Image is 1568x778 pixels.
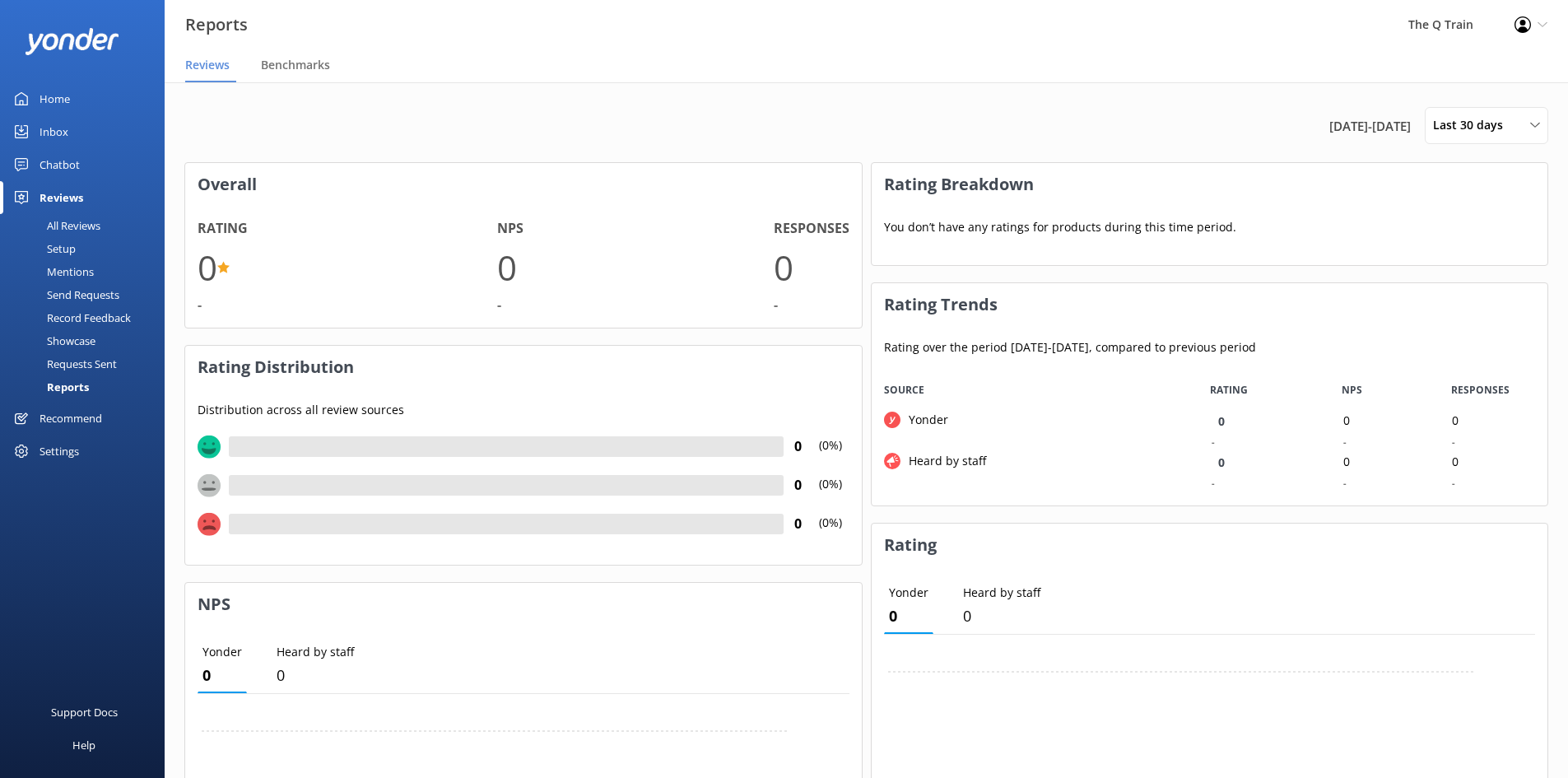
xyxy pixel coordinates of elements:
[40,148,80,181] div: Chatbot
[1211,434,1214,449] div: -
[889,604,928,628] p: 0
[1439,411,1547,431] div: 0
[10,352,165,375] a: Requests Sent
[1342,475,1346,490] div: -
[10,283,119,306] div: Send Requests
[40,115,68,148] div: Inbox
[185,583,862,626] h3: NPS
[774,240,793,295] h1: 0
[185,57,230,73] span: Reviews
[10,329,165,352] a: Showcase
[774,218,849,240] h4: Responses
[1451,434,1454,449] div: -
[784,514,812,535] h4: 0
[40,181,83,214] div: Reviews
[497,240,517,295] h1: 0
[872,283,1548,326] h3: Rating Trends
[872,206,1548,249] p: You don’t have any ratings for products during this time period.
[1329,116,1411,136] span: [DATE] - [DATE]
[889,584,928,602] p: Yonder
[185,12,248,38] h3: Reports
[1439,452,1547,473] div: 0
[872,163,1548,206] h3: Rating Breakdown
[261,57,330,73] span: Benchmarks
[1217,413,1224,429] span: 0
[963,584,1040,602] p: Heard by staff
[1217,454,1224,470] span: 0
[10,214,100,237] div: All Reviews
[900,411,948,429] div: Yonder
[10,260,165,283] a: Mentions
[198,295,202,316] div: -
[900,452,986,470] div: Heard by staff
[51,696,118,729] div: Support Docs
[10,375,89,398] div: Reports
[812,514,849,552] p: (0%)
[25,28,119,55] img: yonder-white-logo.png
[198,401,849,419] p: Distribution across all review sources
[1330,452,1439,473] div: 0
[10,237,165,260] a: Setup
[198,240,217,295] h1: 0
[40,402,102,435] div: Recommend
[10,214,165,237] a: All Reviews
[1330,411,1439,431] div: 0
[1210,382,1248,398] span: RATING
[10,329,95,352] div: Showcase
[1342,382,1362,398] span: NPS
[784,436,812,458] h4: 0
[72,729,95,762] div: Help
[497,295,501,316] div: -
[1451,382,1510,398] span: RESPONSES
[277,664,354,687] p: 0
[963,604,1040,628] p: 0
[10,260,94,283] div: Mentions
[1451,475,1454,490] div: -
[1433,116,1513,134] span: Last 30 days
[872,411,1548,493] div: grid
[277,643,354,661] p: Heard by staff
[40,82,70,115] div: Home
[10,283,165,306] a: Send Requests
[185,163,862,206] h3: Overall
[10,306,165,329] a: Record Feedback
[784,475,812,496] h4: 0
[1211,475,1214,490] div: -
[185,346,862,389] h3: Rating Distribution
[1342,434,1346,449] div: -
[10,306,131,329] div: Record Feedback
[872,524,1548,566] h3: Rating
[497,218,523,240] h4: NPS
[202,664,242,687] p: 0
[884,382,924,398] span: Source
[202,643,242,661] p: Yonder
[10,352,117,375] div: Requests Sent
[812,475,849,514] p: (0%)
[40,435,79,468] div: Settings
[774,295,778,316] div: -
[812,436,849,475] p: (0%)
[198,218,248,240] h4: Rating
[10,237,76,260] div: Setup
[10,375,165,398] a: Reports
[884,338,1536,356] p: Rating over the period [DATE] - [DATE] , compared to previous period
